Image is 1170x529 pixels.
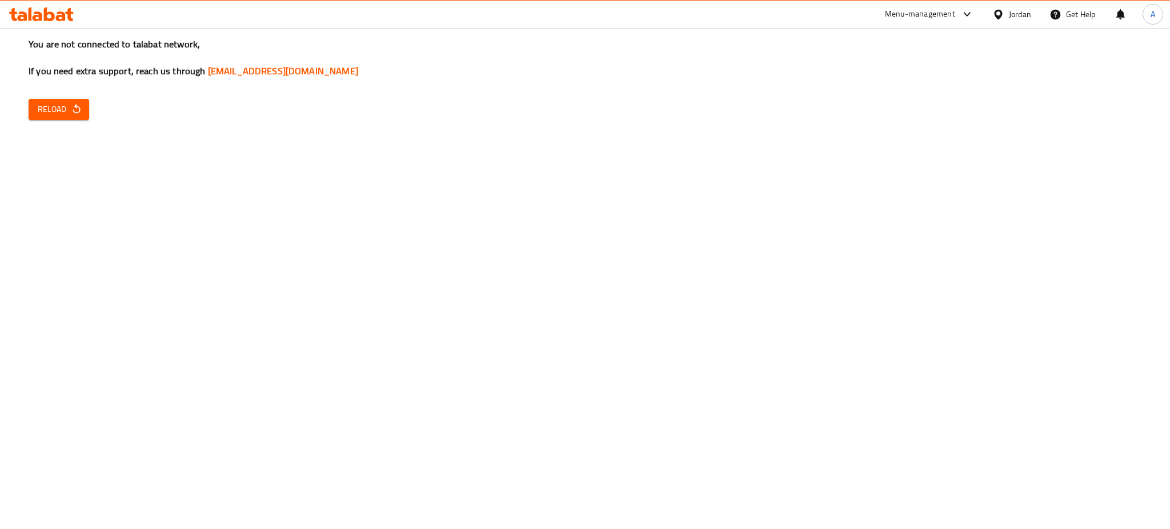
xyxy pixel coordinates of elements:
div: Menu-management [885,7,955,21]
div: Jordan [1009,8,1031,21]
button: Reload [29,99,89,120]
span: Reload [38,102,80,117]
a: [EMAIL_ADDRESS][DOMAIN_NAME] [208,62,358,79]
span: A [1151,8,1155,21]
h3: You are not connected to talabat network, If you need extra support, reach us through [29,38,1141,78]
